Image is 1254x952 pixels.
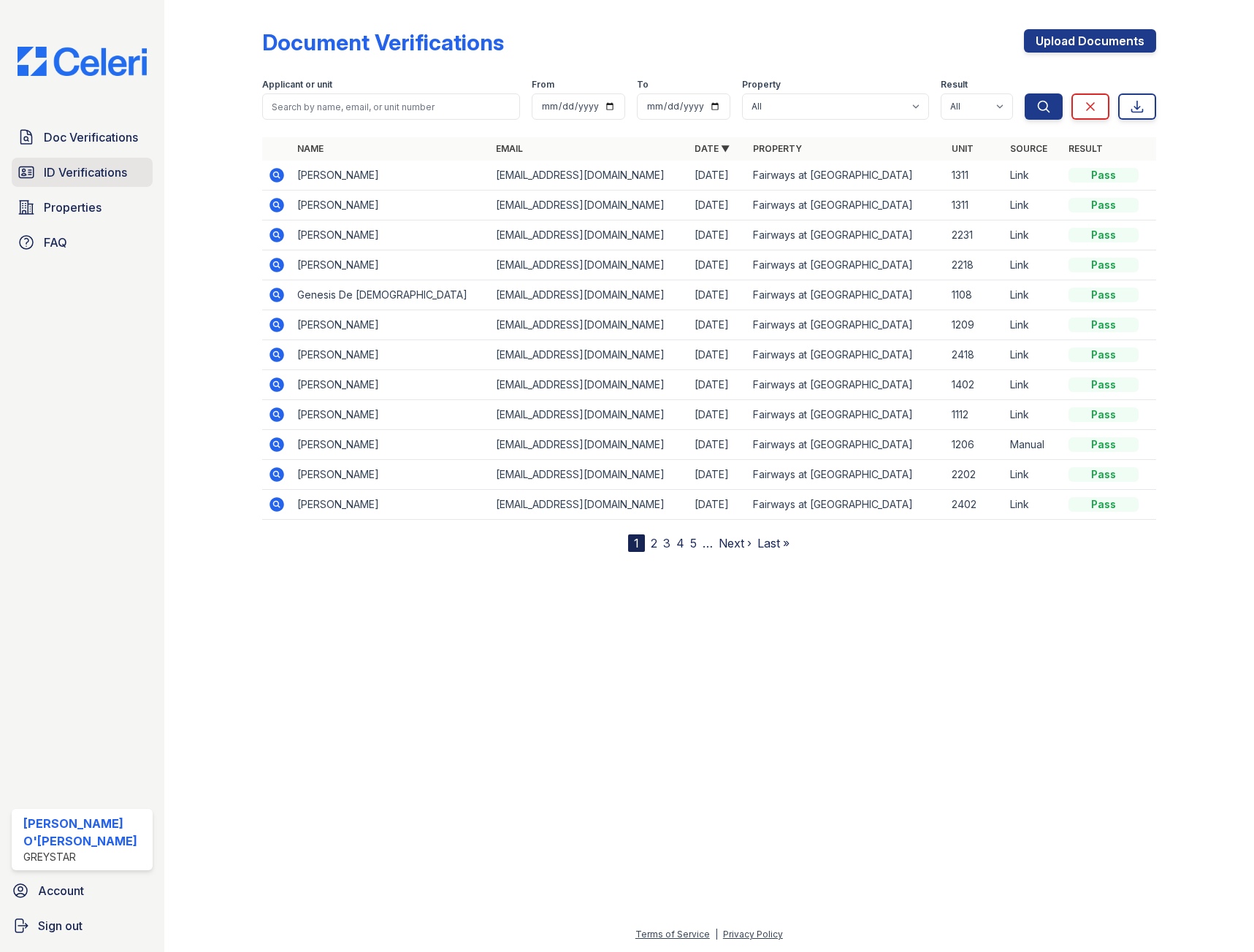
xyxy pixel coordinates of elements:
[291,280,490,310] td: Genesis De [DEMOGRAPHIC_DATA]
[946,310,1004,340] td: 1209
[689,310,747,340] td: [DATE]
[689,250,747,280] td: [DATE]
[747,460,946,490] td: Fairways at [GEOGRAPHIC_DATA]
[1004,400,1063,430] td: Link
[1068,143,1103,154] a: Result
[941,79,968,91] label: Result
[747,430,946,460] td: Fairways at [GEOGRAPHIC_DATA]
[291,340,490,370] td: [PERSON_NAME]
[946,250,1004,280] td: 2218
[1004,250,1063,280] td: Link
[44,128,138,146] span: Doc Verifications
[262,29,504,55] div: Document Verifications
[1004,370,1063,400] td: Link
[1068,258,1139,272] div: Pass
[651,536,657,550] a: 2
[676,536,684,550] a: 4
[6,911,158,940] a: Sign out
[946,220,1004,250] td: 2231
[1004,310,1063,340] td: Link
[490,161,689,191] td: [EMAIL_ADDRESS][DOMAIN_NAME]
[12,228,153,257] a: FAQ
[12,123,153,152] a: Doc Verifications
[747,310,946,340] td: Fairways at [GEOGRAPHIC_DATA]
[689,370,747,400] td: [DATE]
[1004,191,1063,220] td: Link
[291,250,490,280] td: [PERSON_NAME]
[6,47,158,76] img: CE_Logo_Blue-a8612792a0a2168367f1c8372b55b34899dd931a85d93a1a3d3e32e68fde9ad4.png
[291,220,490,250] td: [PERSON_NAME]
[44,164,127,181] span: ID Verifications
[496,143,523,154] a: Email
[297,143,324,154] a: Name
[747,161,946,191] td: Fairways at [GEOGRAPHIC_DATA]
[1024,29,1156,53] a: Upload Documents
[1068,198,1139,212] div: Pass
[1004,490,1063,520] td: Link
[703,534,713,552] span: …
[663,536,670,550] a: 3
[490,460,689,490] td: [EMAIL_ADDRESS][DOMAIN_NAME]
[946,460,1004,490] td: 2202
[1004,161,1063,191] td: Link
[946,430,1004,460] td: 1206
[946,490,1004,520] td: 2402
[689,280,747,310] td: [DATE]
[747,490,946,520] td: Fairways at [GEOGRAPHIC_DATA]
[1068,377,1139,392] div: Pass
[6,876,158,905] a: Account
[747,191,946,220] td: Fairways at [GEOGRAPHIC_DATA]
[1068,168,1139,183] div: Pass
[490,280,689,310] td: [EMAIL_ADDRESS][DOMAIN_NAME]
[490,430,689,460] td: [EMAIL_ADDRESS][DOMAIN_NAME]
[747,250,946,280] td: Fairways at [GEOGRAPHIC_DATA]
[1068,467,1139,482] div: Pass
[291,460,490,490] td: [PERSON_NAME]
[689,161,747,191] td: [DATE]
[1068,348,1139,362] div: Pass
[946,370,1004,400] td: 1402
[946,161,1004,191] td: 1311
[689,490,747,520] td: [DATE]
[490,370,689,400] td: [EMAIL_ADDRESS][DOMAIN_NAME]
[1068,288,1139,302] div: Pass
[532,79,554,91] label: From
[695,143,730,154] a: Date ▼
[490,220,689,250] td: [EMAIL_ADDRESS][DOMAIN_NAME]
[747,340,946,370] td: Fairways at [GEOGRAPHIC_DATA]
[690,536,697,550] a: 5
[747,370,946,400] td: Fairways at [GEOGRAPHIC_DATA]
[1010,143,1047,154] a: Source
[747,220,946,250] td: Fairways at [GEOGRAPHIC_DATA]
[747,280,946,310] td: Fairways at [GEOGRAPHIC_DATA]
[753,143,802,154] a: Property
[715,929,718,940] div: |
[1004,220,1063,250] td: Link
[490,310,689,340] td: [EMAIL_ADDRESS][DOMAIN_NAME]
[723,929,783,940] a: Privacy Policy
[952,143,974,154] a: Unit
[1068,437,1139,452] div: Pass
[262,79,332,91] label: Applicant or unit
[38,882,84,899] span: Account
[1004,460,1063,490] td: Link
[291,400,490,430] td: [PERSON_NAME]
[490,490,689,520] td: [EMAIL_ADDRESS][DOMAIN_NAME]
[637,79,649,91] label: To
[747,400,946,430] td: Fairways at [GEOGRAPHIC_DATA]
[291,430,490,460] td: [PERSON_NAME]
[635,929,710,940] a: Terms of Service
[719,536,752,550] a: Next ›
[23,815,147,850] div: [PERSON_NAME] O'[PERSON_NAME]
[946,400,1004,430] td: 1112
[1068,497,1139,512] div: Pass
[946,191,1004,220] td: 1311
[689,430,747,460] td: [DATE]
[1004,280,1063,310] td: Link
[291,370,490,400] td: [PERSON_NAME]
[1068,228,1139,242] div: Pass
[1004,430,1063,460] td: Manual
[689,460,747,490] td: [DATE]
[12,158,153,187] a: ID Verifications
